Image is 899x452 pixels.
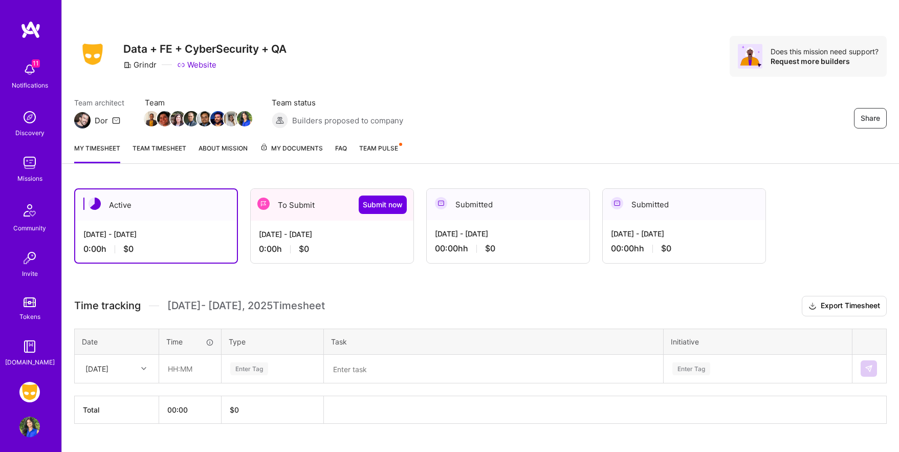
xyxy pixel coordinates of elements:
div: Enter Tag [230,361,268,377]
button: Submit now [359,196,407,214]
span: $0 [661,243,671,254]
img: Submit [865,364,873,373]
div: Discovery [15,127,45,138]
i: icon Download [808,301,817,312]
i: icon CompanyGray [123,61,131,69]
img: Team Member Avatar [170,111,186,126]
div: Dor [95,115,108,126]
a: Team Member Avatar [225,110,238,127]
div: [DOMAIN_NAME] [5,357,55,368]
img: teamwork [19,153,40,173]
a: FAQ [335,143,347,163]
div: Submitted [603,189,765,220]
div: Tokens [19,311,40,322]
div: Does this mission need support? [771,47,879,56]
a: Team Member Avatar [211,110,225,127]
span: 11 [32,59,40,68]
div: Missions [17,173,42,184]
div: Invite [22,268,38,279]
th: Task [324,329,664,354]
div: Community [13,223,46,233]
div: 00:00h h [611,243,757,254]
a: Team Member Avatar [238,110,251,127]
img: Team Member Avatar [157,111,172,126]
div: [DATE] - [DATE] [611,228,757,239]
a: Team Member Avatar [185,110,198,127]
span: $0 [485,243,495,254]
a: Website [177,59,216,70]
img: User Avatar [19,417,40,437]
img: logo [20,20,41,39]
div: Enter Tag [672,361,710,377]
span: Builders proposed to company [292,115,403,126]
span: $0 [123,244,134,254]
img: Team Member Avatar [184,111,199,126]
h3: Data + FE + CyberSecurity + QA [123,42,287,55]
a: Team Pulse [359,143,401,163]
div: Time [166,336,214,347]
img: Invite [19,248,40,268]
div: Initiative [671,336,845,347]
img: Avatar [738,44,762,69]
span: [DATE] - [DATE] , 2025 Timesheet [167,299,325,312]
div: Notifications [12,80,48,91]
a: Grindr: Data + FE + CyberSecurity + QA [17,382,42,402]
img: bell [19,59,40,80]
img: Team Architect [74,112,91,128]
span: My Documents [260,143,323,154]
button: Share [854,108,887,128]
span: Time tracking [74,299,141,312]
div: 0:00 h [83,244,229,254]
img: Team Member Avatar [210,111,226,126]
a: Team timesheet [133,143,186,163]
img: Team Member Avatar [237,111,252,126]
div: [DATE] - [DATE] [83,229,229,240]
img: Community [17,198,42,223]
a: Team Member Avatar [145,110,158,127]
div: To Submit [251,189,413,221]
div: Submitted [427,189,589,220]
img: Company Logo [74,40,111,68]
i: icon Mail [112,116,120,124]
th: 00:00 [159,396,222,423]
a: Team Member Avatar [171,110,185,127]
a: Team Member Avatar [198,110,211,127]
img: Builders proposed to company [272,112,288,128]
span: $0 [299,244,309,254]
a: User Avatar [17,417,42,437]
span: Share [861,113,880,123]
a: Team Member Avatar [158,110,171,127]
div: [DATE] - [DATE] [259,229,405,240]
th: Date [75,329,159,354]
input: HH:MM [160,355,221,382]
span: Team architect [74,97,124,108]
div: 0:00 h [259,244,405,254]
img: tokens [24,297,36,307]
img: guide book [19,336,40,357]
img: To Submit [257,198,270,210]
span: Submit now [363,200,403,210]
img: Team Member Avatar [224,111,239,126]
div: Request more builders [771,56,879,66]
button: Export Timesheet [802,296,887,316]
i: icon Chevron [141,366,146,371]
th: Total [75,396,159,423]
img: Team Member Avatar [144,111,159,126]
span: $ 0 [230,405,239,414]
div: Active [75,189,237,221]
span: Team Pulse [359,144,398,152]
img: Grindr: Data + FE + CyberSecurity + QA [19,382,40,402]
img: discovery [19,107,40,127]
div: Grindr [123,59,157,70]
a: About Mission [199,143,248,163]
div: 00:00h h [435,243,581,254]
a: My timesheet [74,143,120,163]
a: My Documents [260,143,323,163]
span: Team status [272,97,403,108]
img: Submitted [435,197,447,209]
th: Type [222,329,324,354]
div: [DATE] - [DATE] [435,228,581,239]
img: Submitted [611,197,623,209]
div: [DATE] [85,363,108,374]
img: Team Member Avatar [197,111,212,126]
